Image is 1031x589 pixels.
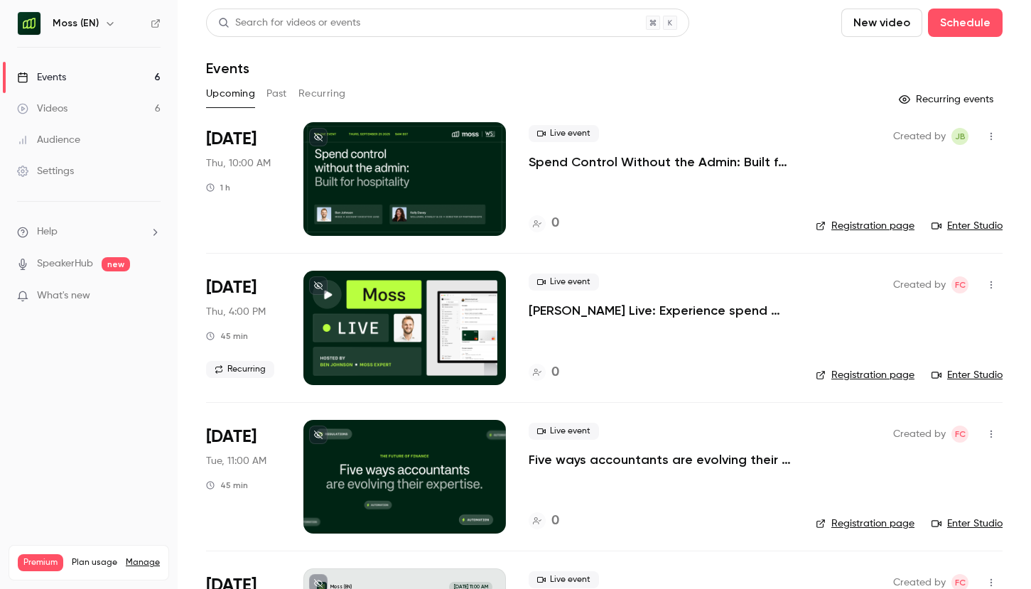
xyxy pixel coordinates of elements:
div: Oct 14 Tue, 11:00 AM (Europe/Berlin) [206,420,281,534]
div: 1 h [206,182,230,193]
span: [DATE] [206,128,257,151]
img: Moss (EN) [18,12,41,35]
a: Registration page [816,368,914,382]
div: Events [17,70,66,85]
span: Live event [529,571,599,588]
a: Five ways accountants are evolving their expertise, for the future of finance [529,451,793,468]
span: FC [955,276,966,293]
span: Tue, 11:00 AM [206,454,266,468]
button: Schedule [928,9,1003,37]
a: [PERSON_NAME] Live: Experience spend management automation with [PERSON_NAME] [529,302,793,319]
span: [DATE] [206,426,257,448]
button: Recurring events [892,88,1003,111]
h1: Events [206,60,249,77]
li: help-dropdown-opener [17,225,161,239]
a: 0 [529,363,559,382]
div: Settings [17,164,74,178]
span: [DATE] [206,276,257,299]
button: Past [266,82,287,105]
div: Sep 25 Thu, 9:00 AM (Europe/London) [206,122,281,236]
span: new [102,257,130,271]
span: Live event [529,274,599,291]
span: Jara Bockx [951,128,968,145]
span: Thu, 10:00 AM [206,156,271,171]
span: Live event [529,423,599,440]
span: What's new [37,288,90,303]
a: Enter Studio [932,517,1003,531]
a: Manage [126,557,160,568]
a: Enter Studio [932,368,1003,382]
div: 45 min [206,480,248,491]
span: FC [955,426,966,443]
a: 0 [529,214,559,233]
span: Live event [529,125,599,142]
a: Spend Control Without the Admin: Built for Hospitality [529,153,793,171]
div: Search for videos or events [218,16,360,31]
span: Thu, 4:00 PM [206,305,266,319]
span: Felicity Cator [951,276,968,293]
button: Upcoming [206,82,255,105]
button: New video [841,9,922,37]
span: Created by [893,426,946,443]
span: Felicity Cator [951,426,968,443]
a: Registration page [816,219,914,233]
h4: 0 [551,512,559,531]
div: Oct 2 Thu, 3:00 PM (Europe/London) [206,271,281,384]
div: Audience [17,133,80,147]
h6: Moss (EN) [53,16,99,31]
a: Enter Studio [932,219,1003,233]
span: Premium [18,554,63,571]
span: Created by [893,128,946,145]
a: Registration page [816,517,914,531]
a: SpeakerHub [37,256,93,271]
span: Recurring [206,361,274,378]
span: JB [955,128,966,145]
span: Plan usage [72,557,117,568]
span: Created by [893,276,946,293]
div: Videos [17,102,68,116]
h4: 0 [551,214,559,233]
a: 0 [529,512,559,531]
iframe: Noticeable Trigger [144,290,161,303]
h4: 0 [551,363,559,382]
span: Help [37,225,58,239]
div: 45 min [206,330,248,342]
button: Recurring [298,82,346,105]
